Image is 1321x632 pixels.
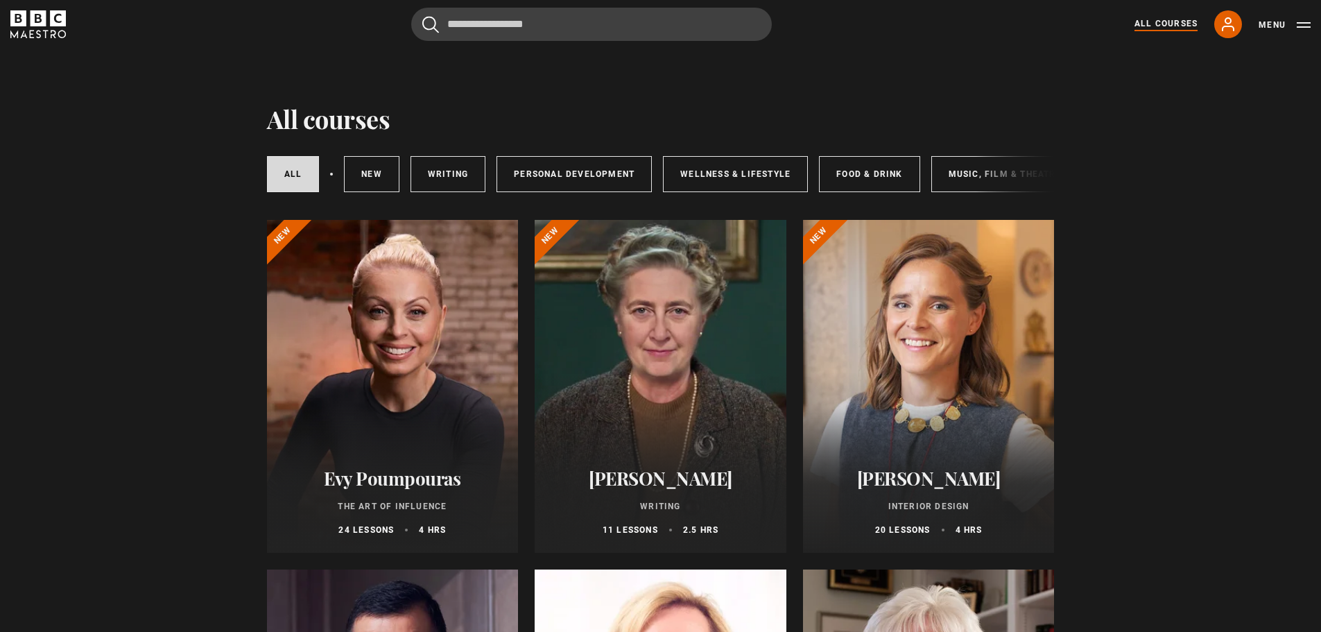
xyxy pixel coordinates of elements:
[603,524,658,536] p: 11 lessons
[535,220,786,553] a: [PERSON_NAME] Writing 11 lessons 2.5 hrs New
[875,524,931,536] p: 20 lessons
[931,156,1079,192] a: Music, Film & Theatre
[419,524,446,536] p: 4 hrs
[820,500,1038,513] p: Interior Design
[819,156,919,192] a: Food & Drink
[411,156,485,192] a: Writing
[411,8,772,41] input: Search
[803,220,1055,553] a: [PERSON_NAME] Interior Design 20 lessons 4 hrs New
[551,500,770,513] p: Writing
[10,10,66,38] svg: BBC Maestro
[551,468,770,489] h2: [PERSON_NAME]
[338,524,394,536] p: 24 lessons
[683,524,718,536] p: 2.5 hrs
[956,524,983,536] p: 4 hrs
[820,468,1038,489] h2: [PERSON_NAME]
[284,468,502,489] h2: Evy Poumpouras
[284,500,502,513] p: The Art of Influence
[267,220,519,553] a: Evy Poumpouras The Art of Influence 24 lessons 4 hrs New
[497,156,652,192] a: Personal Development
[422,16,439,33] button: Submit the search query
[1259,18,1311,32] button: Toggle navigation
[344,156,399,192] a: New
[267,156,320,192] a: All
[267,104,390,133] h1: All courses
[1134,17,1198,31] a: All Courses
[663,156,808,192] a: Wellness & Lifestyle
